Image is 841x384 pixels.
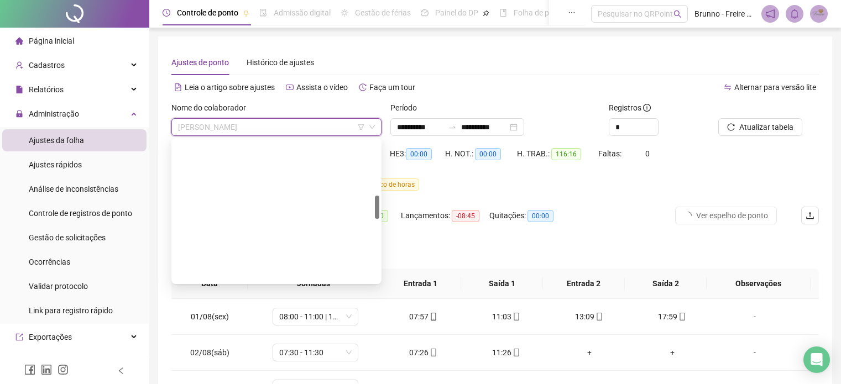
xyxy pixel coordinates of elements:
[811,6,827,22] img: 21297
[391,311,456,323] div: 07:57
[598,149,623,158] span: Faltas:
[15,110,23,118] span: lock
[174,83,182,91] span: file-text
[177,8,238,17] span: Controle de ponto
[29,209,132,218] span: Controle de registros de ponto
[715,277,802,290] span: Observações
[483,10,489,17] span: pushpin
[163,9,170,17] span: clock-circle
[429,349,437,356] span: mobile
[279,344,352,361] span: 07:30 - 11:30
[391,346,456,359] div: 07:26
[448,123,457,131] span: to
[543,269,625,299] th: Entrada 2
[259,9,267,17] span: file-done
[594,313,603,320] span: mobile
[29,282,88,291] span: Validar protocolo
[29,233,106,242] span: Gestão de solicitações
[178,119,375,135] span: KARYNA PEREIRA DA COSTA
[15,86,23,93] span: file
[673,10,682,18] span: search
[171,269,248,299] th: Data
[390,148,445,160] div: HE 3:
[474,346,539,359] div: 11:26
[29,306,113,315] span: Link para registro rápido
[609,102,651,114] span: Registros
[190,348,229,357] span: 02/08(sáb)
[15,333,23,341] span: export
[29,357,70,366] span: Integrações
[806,211,814,220] span: upload
[765,9,775,19] span: notification
[421,9,429,17] span: dashboard
[286,83,294,91] span: youtube
[727,123,735,131] span: reload
[29,136,84,145] span: Ajustes da folha
[341,9,348,17] span: sun
[296,83,348,92] span: Assista o vídeo
[640,311,705,323] div: 17:59
[696,209,768,222] span: Ver espelho de ponto
[58,364,69,375] span: instagram
[359,83,367,91] span: history
[684,212,692,219] span: loading
[358,124,364,130] span: filter
[452,210,479,222] span: -08:45
[511,349,520,356] span: mobile
[739,121,793,133] span: Atualizar tabela
[694,8,755,20] span: Brunno - Freire Odontologia
[29,160,82,169] span: Ajustes rápidos
[435,8,478,17] span: Painel do DP
[643,104,651,112] span: info-circle
[489,209,570,222] div: Quitações:
[355,8,411,17] span: Gestão de férias
[645,149,650,158] span: 0
[171,102,253,114] label: Nome do colaborador
[724,83,732,91] span: swap
[551,148,581,160] span: 116:16
[448,123,457,131] span: swap-right
[406,148,432,160] span: 00:00
[734,83,816,92] span: Alternar para versão lite
[790,9,800,19] span: bell
[718,118,802,136] button: Atualizar tabela
[474,311,539,323] div: 11:03
[274,8,331,17] span: Admissão digital
[445,148,517,160] div: H. NOT.:
[185,83,275,92] span: Leia o artigo sobre ajustes
[369,83,415,92] span: Faça um tour
[803,346,830,373] div: Open Intercom Messenger
[247,58,314,67] span: Histórico de ajustes
[41,364,52,375] span: linkedin
[29,36,74,45] span: Página inicial
[29,257,70,266] span: Ocorrências
[557,311,622,323] div: 13:09
[24,364,35,375] span: facebook
[117,367,125,375] span: left
[722,311,787,323] div: -
[29,109,79,118] span: Administração
[29,333,72,341] span: Exportações
[568,9,576,17] span: ellipsis
[369,124,375,130] span: down
[29,61,65,70] span: Cadastros
[640,346,705,359] div: +
[675,207,777,224] button: Ver espelho de ponto
[475,148,501,160] span: 00:00
[707,269,811,299] th: Observações
[499,9,507,17] span: book
[390,102,424,114] label: Período
[171,58,229,67] span: Ajustes de ponto
[243,10,249,17] span: pushpin
[29,85,64,94] span: Relatórios
[677,313,686,320] span: mobile
[461,269,543,299] th: Saída 1
[191,312,229,321] span: 01/08(sex)
[527,210,553,222] span: 00:00
[15,61,23,69] span: user-add
[15,37,23,45] span: home
[429,313,437,320] span: mobile
[511,313,520,320] span: mobile
[557,346,622,359] div: +
[517,148,598,160] div: H. TRAB.:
